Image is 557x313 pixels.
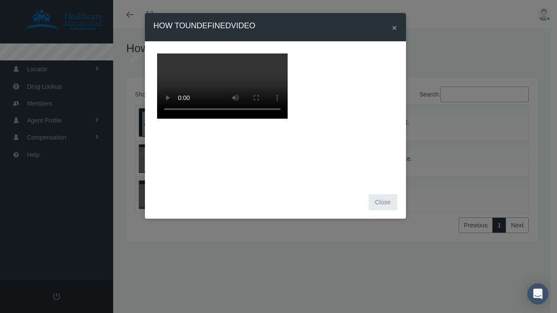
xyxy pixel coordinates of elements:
label: undefined [185,20,231,32]
span: × [392,23,397,33]
button: Close [369,194,397,210]
button: Close [392,23,397,32]
div: Open Intercom Messenger [527,283,548,304]
h4: How To Video [154,20,255,35]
